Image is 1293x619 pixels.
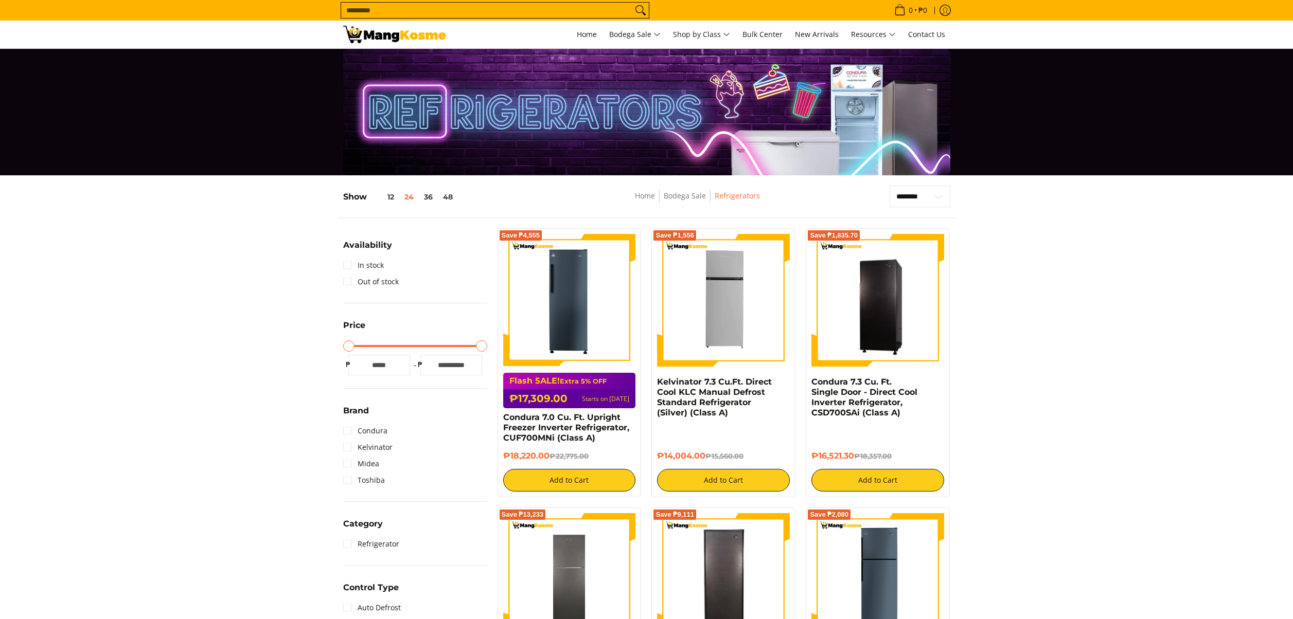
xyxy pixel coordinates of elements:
[851,28,896,41] span: Resources
[903,21,950,48] a: Contact Us
[399,193,419,201] button: 24
[790,21,844,48] a: New Arrivals
[456,21,950,48] nav: Main Menu
[668,21,735,48] a: Shop by Class
[343,599,401,616] a: Auto Defrost
[503,469,636,491] button: Add to Cart
[907,7,914,14] span: 0
[811,235,944,365] img: Condura 7.3 Cu. Ft. Single Door - Direct Cool Inverter Refrigerator, CSD700SAi (Class A)
[795,29,839,39] span: New Arrivals
[502,512,544,518] span: Save ₱13,233
[343,192,458,202] h5: Show
[810,232,858,239] span: Save ₱1,835.70
[604,21,666,48] a: Bodega Sale
[673,28,730,41] span: Shop by Class
[811,469,944,491] button: Add to Cart
[343,407,369,423] summary: Open
[343,536,399,552] a: Refrigerator
[657,234,790,367] img: Kelvinator 7.3 Cu.Ft. Direct Cool KLC Manual Defrost Standard Refrigerator (Silver) (Class A)
[908,29,945,39] span: Contact Us
[577,29,597,39] span: Home
[891,5,930,16] span: •
[632,3,649,18] button: Search
[810,512,848,518] span: Save ₱2,080
[343,321,365,337] summary: Open
[846,21,901,48] a: Resources
[656,232,694,239] span: Save ₱1,556
[742,29,783,39] span: Bulk Center
[343,584,399,599] summary: Open
[656,512,694,518] span: Save ₱9,111
[438,193,458,201] button: 48
[503,412,629,443] a: Condura 7.0 Cu. Ft. Upright Freezer Inverter Refrigerator, CUF700MNi (Class A)
[715,191,760,201] a: Refrigerators
[343,520,383,536] summary: Open
[572,21,602,48] a: Home
[343,456,379,472] a: Midea
[367,193,399,201] button: 12
[560,190,835,213] nav: Breadcrumbs
[635,191,655,201] a: Home
[343,321,365,330] span: Price
[657,451,790,461] h6: ₱14,004.00
[343,241,392,249] span: Availability
[343,26,446,43] img: Bodega Sale Refrigerator l Mang Kosme: Home Appliances Warehouse Sale
[502,232,540,239] span: Save ₱4,555
[854,452,892,460] del: ₱18,357.00
[503,234,636,367] img: Condura 7.0 Cu. Ft. Upright Freezer Inverter Refrigerator, CUF700MNi (Class A)
[343,472,385,488] a: Toshiba
[503,451,636,461] h6: ₱18,220.00
[657,377,772,417] a: Kelvinator 7.3 Cu.Ft. Direct Cool KLC Manual Defrost Standard Refrigerator (Silver) (Class A)
[343,257,384,274] a: In stock
[917,7,929,14] span: ₱0
[657,469,790,491] button: Add to Cart
[419,193,438,201] button: 36
[811,377,917,417] a: Condura 7.3 Cu. Ft. Single Door - Direct Cool Inverter Refrigerator, CSD700SAi (Class A)
[343,423,387,439] a: Condura
[343,407,369,415] span: Brand
[705,452,743,460] del: ₱15,560.00
[343,520,383,528] span: Category
[343,359,353,370] span: ₱
[737,21,788,48] a: Bulk Center
[343,584,399,592] span: Control Type
[664,191,706,201] a: Bodega Sale
[609,28,661,41] span: Bodega Sale
[343,439,393,456] a: Kelvinator
[550,452,589,460] del: ₱22,775.00
[811,451,944,461] h6: ₱16,521.30
[343,241,392,257] summary: Open
[415,359,426,370] span: ₱
[343,274,399,290] a: Out of stock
